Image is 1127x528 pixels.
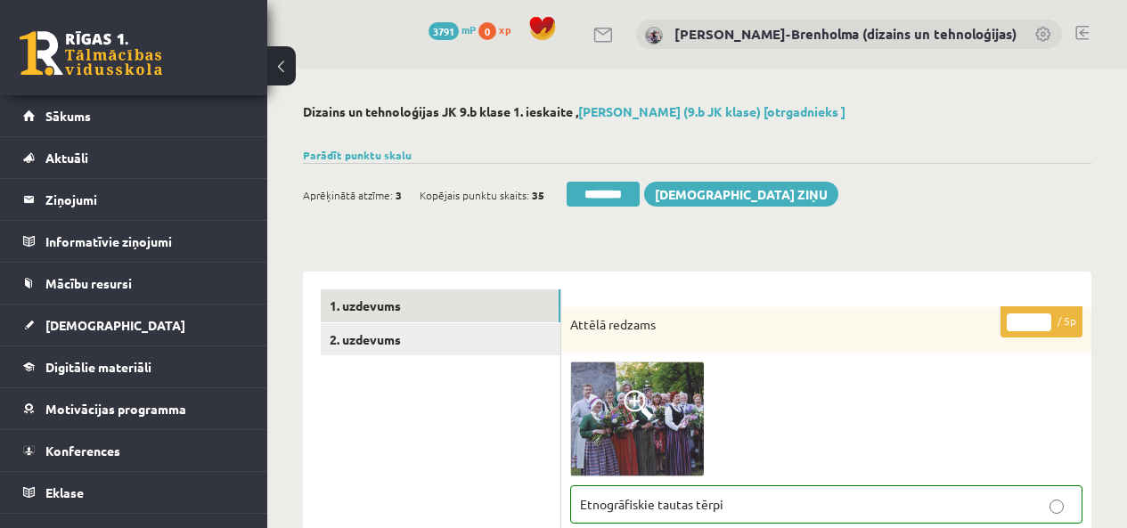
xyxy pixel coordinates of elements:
span: mP [461,22,476,37]
a: [DEMOGRAPHIC_DATA] ziņu [644,182,838,207]
input: Etnogrāfiskie tautas tērpi [1049,500,1064,514]
a: 1. uzdevums [321,289,560,322]
legend: Informatīvie ziņojumi [45,221,245,262]
a: Konferences [23,430,245,471]
span: Motivācijas programma [45,401,186,417]
a: Digitālie materiāli [23,346,245,387]
a: 0 xp [478,22,519,37]
a: [PERSON_NAME]-Brenholma (dizains un tehnoloģijas) [674,25,1017,43]
p: / 5p [1000,306,1082,337]
a: [DEMOGRAPHIC_DATA] [23,305,245,345]
p: Attēlā redzams [570,316,993,334]
span: 3791 [429,22,459,40]
a: [PERSON_NAME] (9.b JK klase) [otrgadnieks ] [578,103,845,119]
span: Etnogrāfiskie tautas tērpi [580,496,723,512]
span: [DEMOGRAPHIC_DATA] [45,317,185,333]
a: Eklase [23,472,245,513]
span: Digitālie materiāli [45,359,151,375]
a: Ziņojumi [23,179,245,220]
a: Sākums [23,95,245,136]
a: Rīgas 1. Tālmācības vidusskola [20,31,162,76]
span: 0 [478,22,496,40]
a: Aktuāli [23,137,245,178]
span: Aprēķinātā atzīme: [303,182,393,208]
a: 3791 mP [429,22,476,37]
span: Mācību resursi [45,275,132,291]
a: Informatīvie ziņojumi [23,221,245,262]
span: Eklase [45,484,84,500]
a: Mācību resursi [23,263,245,304]
img: 1.png [570,361,704,476]
span: xp [499,22,510,37]
legend: Ziņojumi [45,179,245,220]
span: Aktuāli [45,150,88,166]
a: Parādīt punktu skalu [303,148,412,162]
a: Motivācijas programma [23,388,245,429]
h2: Dizains un tehnoloģijas JK 9.b klase 1. ieskaite , [303,104,1091,119]
span: 3 [396,182,402,208]
img: Ilze Erba-Brenholma (dizains un tehnoloģijas) [645,27,663,45]
span: Konferences [45,443,120,459]
span: Sākums [45,108,91,124]
span: 35 [532,182,544,208]
span: Kopējais punktu skaits: [420,182,529,208]
a: 2. uzdevums [321,323,560,356]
